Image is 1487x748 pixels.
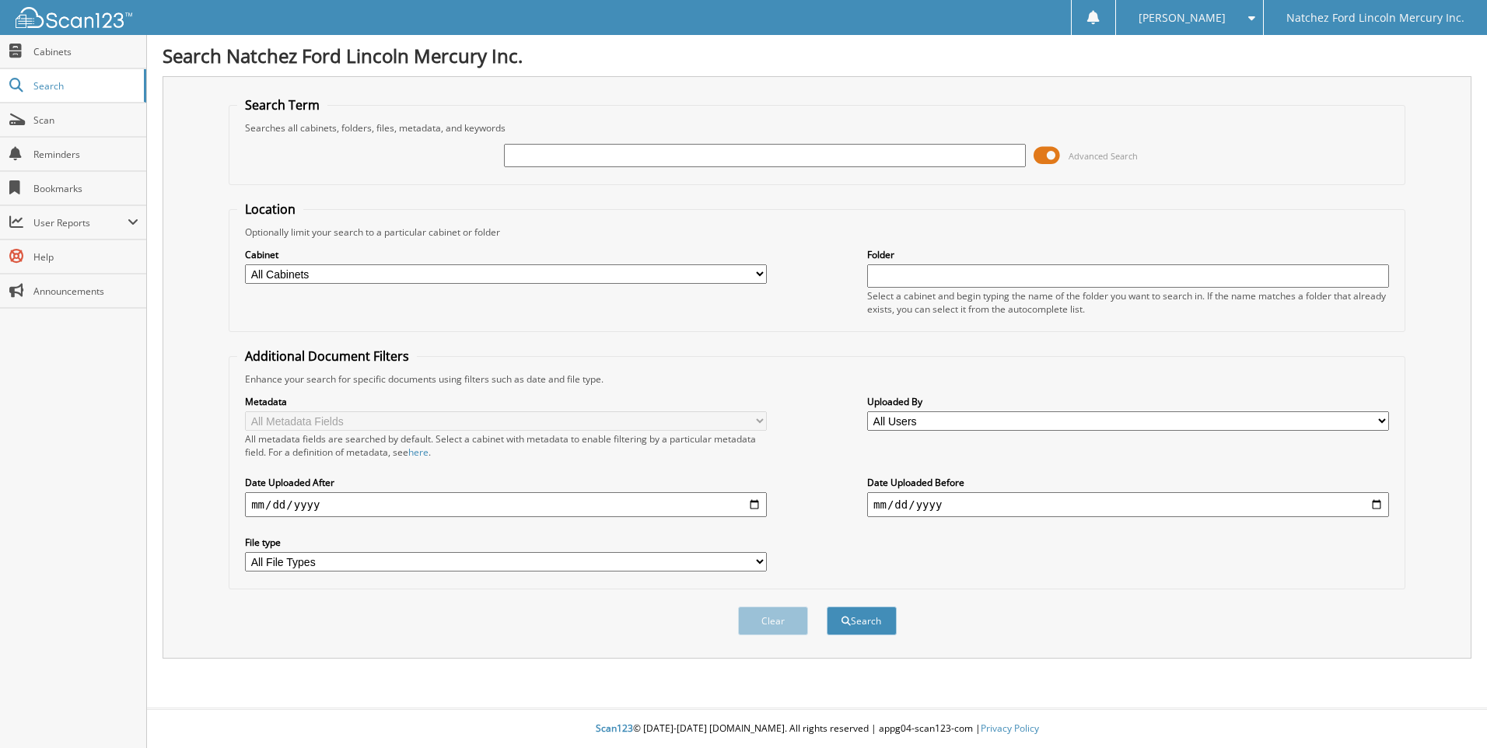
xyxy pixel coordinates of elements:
[33,182,138,195] span: Bookmarks
[867,289,1389,316] div: Select a cabinet and begin typing the name of the folder you want to search in. If the name match...
[237,225,1397,239] div: Optionally limit your search to a particular cabinet or folder
[33,250,138,264] span: Help
[981,722,1039,735] a: Privacy Policy
[33,148,138,161] span: Reminders
[245,432,767,459] div: All metadata fields are searched by default. Select a cabinet with metadata to enable filtering b...
[245,395,767,408] label: Metadata
[245,536,767,549] label: File type
[408,446,429,459] a: here
[163,43,1471,68] h1: Search Natchez Ford Lincoln Mercury Inc.
[237,96,327,114] legend: Search Term
[33,114,138,127] span: Scan
[33,285,138,298] span: Announcements
[867,395,1389,408] label: Uploaded By
[245,492,767,517] input: start
[33,45,138,58] span: Cabinets
[237,372,1397,386] div: Enhance your search for specific documents using filters such as date and file type.
[16,7,132,28] img: scan123-logo-white.svg
[147,710,1487,748] div: © [DATE]-[DATE] [DOMAIN_NAME]. All rights reserved | appg04-scan123-com |
[867,248,1389,261] label: Folder
[596,722,633,735] span: Scan123
[237,348,417,365] legend: Additional Document Filters
[237,201,303,218] legend: Location
[1069,150,1138,162] span: Advanced Search
[245,248,767,261] label: Cabinet
[1409,673,1487,748] iframe: Chat Widget
[1286,13,1464,23] span: Natchez Ford Lincoln Mercury Inc.
[738,606,808,635] button: Clear
[867,476,1389,489] label: Date Uploaded Before
[827,606,897,635] button: Search
[33,216,128,229] span: User Reports
[867,492,1389,517] input: end
[237,121,1397,135] div: Searches all cabinets, folders, files, metadata, and keywords
[245,476,767,489] label: Date Uploaded After
[1139,13,1226,23] span: [PERSON_NAME]
[33,79,136,93] span: Search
